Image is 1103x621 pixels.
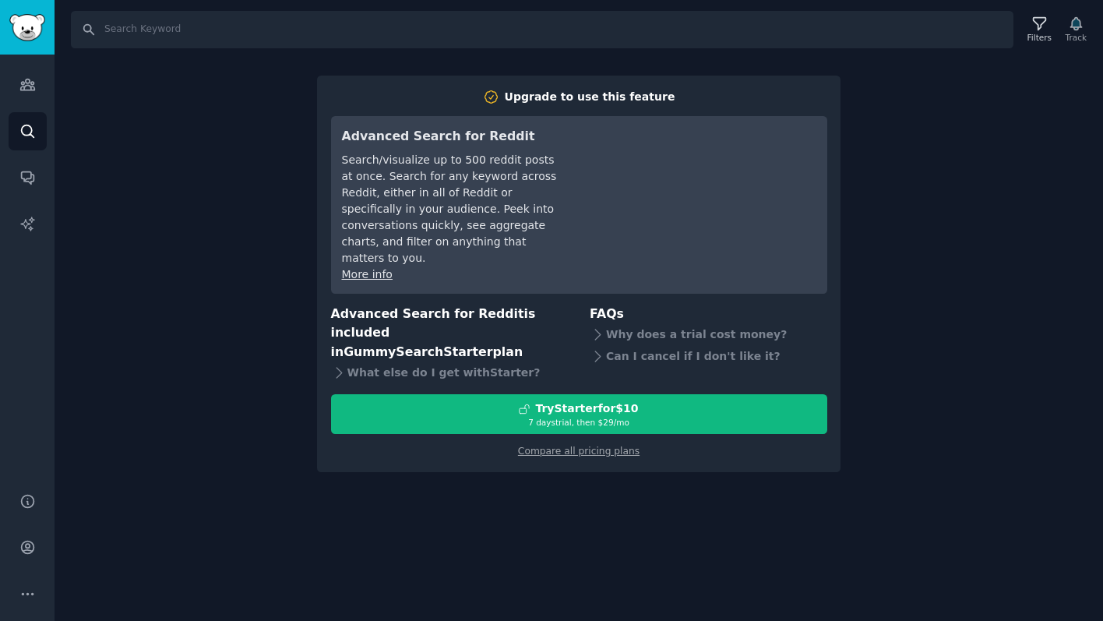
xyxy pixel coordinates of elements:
div: Filters [1027,32,1052,43]
div: Can I cancel if I don't like it? [590,345,827,367]
div: What else do I get with Starter ? [331,362,569,383]
h3: Advanced Search for Reddit [342,127,561,146]
div: Upgrade to use this feature [505,89,675,105]
div: 7 days trial, then $ 29 /mo [332,417,826,428]
a: More info [342,268,393,281]
iframe: YouTube video player [583,127,816,244]
h3: FAQs [590,305,827,324]
button: TryStarterfor$107 daystrial, then $29/mo [331,394,827,434]
div: Try Starter for $10 [535,400,638,417]
h3: Advanced Search for Reddit is included in plan [331,305,569,362]
img: GummySearch logo [9,14,45,41]
span: GummySearch Starter [344,344,492,359]
div: Search/visualize up to 500 reddit posts at once. Search for any keyword across Reddit, either in ... [342,152,561,266]
input: Search Keyword [71,11,1013,48]
a: Compare all pricing plans [518,446,640,457]
div: Why does a trial cost money? [590,323,827,345]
